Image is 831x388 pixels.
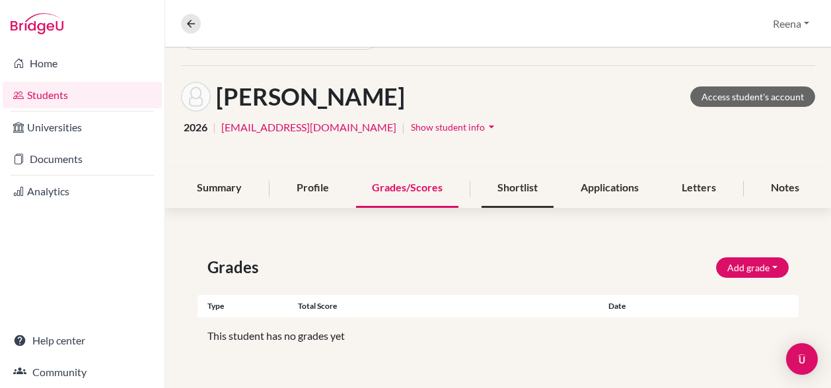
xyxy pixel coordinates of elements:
[598,300,749,312] div: Date
[281,169,345,208] div: Profile
[198,300,298,312] div: Type
[482,169,554,208] div: Shortlist
[207,328,789,344] p: This student has no grades yet
[411,121,485,133] span: Show student info
[786,343,818,375] div: Open Intercom Messenger
[485,120,498,133] i: arrow_drop_down
[402,119,405,135] span: |
[221,119,396,135] a: [EMAIL_ADDRESS][DOMAIN_NAME]
[184,119,207,135] span: 2026
[216,82,405,111] h1: [PERSON_NAME]
[213,119,216,135] span: |
[565,169,655,208] div: Applications
[767,11,815,36] button: Reena
[3,82,162,108] a: Students
[3,178,162,205] a: Analytics
[3,359,162,385] a: Community
[3,146,162,172] a: Documents
[11,13,63,34] img: Bridge-U
[755,169,815,208] div: Notes
[207,255,264,279] span: Grades
[716,257,789,278] button: Add grade
[3,327,162,354] a: Help center
[356,169,458,208] div: Grades/Scores
[181,82,211,112] img: Zahraa Alsaffar's avatar
[666,169,732,208] div: Letters
[3,114,162,141] a: Universities
[298,300,598,312] div: Total score
[3,50,162,77] a: Home
[410,117,499,137] button: Show student infoarrow_drop_down
[690,86,815,107] a: Access student's account
[181,169,258,208] div: Summary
